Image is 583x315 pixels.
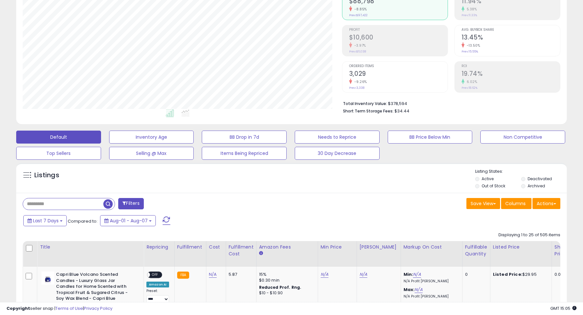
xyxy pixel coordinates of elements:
button: Default [16,131,101,144]
button: Aug-01 - Aug-07 [100,215,156,226]
b: Max: [404,286,415,293]
label: Active [482,176,494,181]
small: FBA [177,272,189,279]
img: 21pkUxODcPL._SL40_.jpg [41,272,54,285]
button: Save View [466,198,500,209]
span: Aug-01 - Aug-07 [110,217,148,224]
label: Deactivated [528,176,552,181]
button: BB Price Below Min [388,131,473,144]
div: Cost [209,244,223,251]
b: Listed Price: [493,271,522,277]
a: N/A [415,286,422,293]
th: The percentage added to the cost of goods (COGS) that forms the calculator for Min & Max prices. [401,241,462,267]
button: Last 7 Days [23,215,67,226]
p: Listing States: [475,169,566,175]
b: Reduced Prof. Rng. [259,285,302,290]
div: Repricing [146,244,172,251]
b: Capri Blue Volcano Scented Candles - Luxury Glass Jar Candles for Home Scented with Tropical Frui... [56,272,135,309]
small: 6.02% [464,79,477,84]
small: -8.85% [352,7,367,12]
h5: Listings [34,171,59,180]
li: $378,594 [343,99,555,107]
div: Title [40,244,141,251]
div: seller snap | | [6,306,112,312]
span: Ordered Items [349,64,448,68]
div: Amazon AI [146,282,169,287]
button: Selling @ Max [109,147,194,160]
div: 15% [259,272,313,277]
h2: $10,600 [349,34,448,42]
small: -9.26% [352,79,367,84]
strong: Copyright [6,305,30,311]
a: N/A [413,271,421,278]
div: Displaying 1 to 25 of 505 items [498,232,560,238]
span: $34.44 [394,108,409,114]
small: Prev: 15.55% [462,50,478,53]
button: Actions [532,198,560,209]
div: Listed Price [493,244,549,251]
button: Non Competitive [480,131,565,144]
div: Fulfillment [177,244,203,251]
a: N/A [360,271,367,278]
div: Markup on Cost [404,244,460,251]
span: ROI [462,64,560,68]
small: Prev: $11,038 [349,50,366,53]
span: OFF [150,272,160,278]
h2: 13.45% [462,34,560,42]
button: 30 Day Decrease [295,147,380,160]
span: Profit [349,28,448,32]
span: Columns [505,200,526,207]
label: Archived [528,183,545,189]
button: Filters [118,198,143,209]
div: Fulfillment Cost [229,244,254,257]
span: Compared to: [68,218,97,224]
button: BB Drop in 7d [202,131,287,144]
a: N/A [209,271,217,278]
span: 2025-08-15 15:05 GMT [550,305,577,311]
div: [PERSON_NAME] [360,244,398,251]
small: 5.38% [464,7,477,12]
div: 5.87 [229,272,251,277]
div: Preset: [146,289,169,303]
div: 0 [465,272,485,277]
small: Prev: 18.62% [462,86,477,90]
small: Amazon Fees. [259,251,263,256]
b: Min: [404,271,413,277]
div: Fulfillable Quantity [465,244,487,257]
div: Amazon Fees [259,244,315,251]
div: 0.00 [554,272,565,277]
small: -13.50% [464,43,480,48]
small: -3.97% [352,43,366,48]
b: Short Term Storage Fees: [343,108,394,114]
div: $0.30 min [259,277,313,283]
button: Items Being Repriced [202,147,287,160]
span: Avg. Buybox Share [462,28,560,32]
label: Out of Stock [482,183,505,189]
span: Last 7 Days [33,217,59,224]
p: N/A Profit [PERSON_NAME] [404,279,457,284]
small: Prev: 11.33% [462,13,477,17]
a: Terms of Use [55,305,83,311]
small: Prev: 3,338 [349,86,364,90]
button: Columns [501,198,532,209]
h2: 3,029 [349,70,448,79]
a: Privacy Policy [84,305,112,311]
button: Inventory Age [109,131,194,144]
a: N/A [321,271,328,278]
div: $10 - $10.90 [259,290,313,296]
b: Total Inventory Value: [343,101,387,106]
div: $29.95 [493,272,547,277]
h2: 19.74% [462,70,560,79]
p: N/A Profit [PERSON_NAME] [404,294,457,299]
small: Prev: $97,422 [349,13,368,17]
button: Needs to Reprice [295,131,380,144]
div: Ship Price [554,244,567,257]
div: Min Price [321,244,354,251]
button: Top Sellers [16,147,101,160]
